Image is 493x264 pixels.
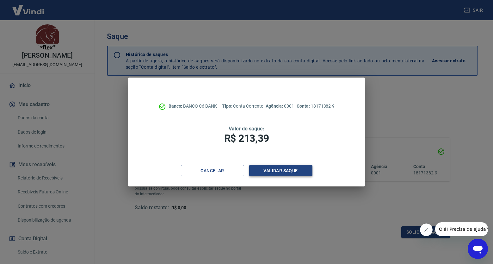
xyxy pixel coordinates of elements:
[420,223,433,236] iframe: Fechar mensagem
[249,165,312,177] button: Validar saque
[222,104,233,109] span: Tipo:
[169,104,183,109] span: Banco:
[222,103,263,110] p: Conta Corrente
[297,103,335,110] p: 18171382-9
[169,103,217,110] p: BANCO C6 BANK
[468,239,488,259] iframe: Botão para abrir a janela de mensagens
[181,165,244,177] button: Cancelar
[297,104,311,109] span: Conta:
[224,132,269,144] span: R$ 213,39
[435,222,488,236] iframe: Mensagem da empresa
[4,4,53,9] span: Olá! Precisa de ajuda?
[266,104,284,109] span: Agência:
[266,103,294,110] p: 0001
[229,126,264,132] span: Valor do saque:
